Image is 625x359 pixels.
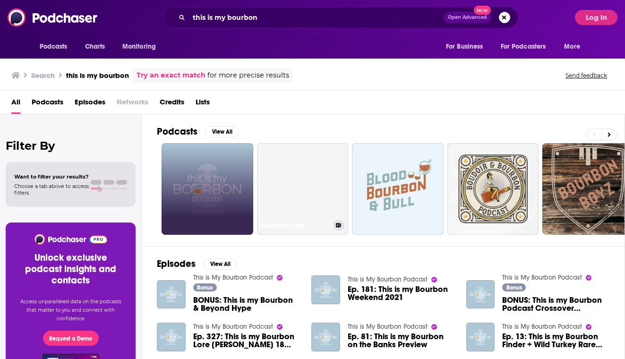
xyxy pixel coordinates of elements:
[257,143,349,235] a: BourbonLiving
[348,333,455,349] a: Ep. 81: This is my Bourbon on the Banks Preview
[557,38,592,56] button: open menu
[193,296,300,312] a: BONUS: This is my Bourbon & Beyond Hype
[196,94,210,114] a: Lists
[17,252,124,286] h3: Unlock exclusive podcast insights and contacts
[207,70,289,81] span: for more precise results
[501,40,546,53] span: For Podcasters
[6,139,136,153] h2: Filter By
[157,126,197,137] h2: Podcasts
[444,12,491,23] button: Open AdvancedNew
[197,285,213,291] span: Bonus
[348,323,428,331] a: This is My Bourbon Podcast
[495,38,560,56] button: open menu
[157,258,237,270] a: EpisodesView All
[75,94,105,114] a: Episodes
[205,126,239,137] button: View All
[160,94,184,114] a: Credits
[189,10,444,25] input: Search podcasts, credits, & more...
[137,70,205,81] a: Try an exact match
[575,10,617,25] button: Log In
[11,94,20,114] a: All
[348,275,428,283] a: This is My Bourbon Podcast
[446,40,483,53] span: For Business
[563,71,610,79] button: Send feedback
[157,258,196,270] h2: Episodes
[122,40,156,53] span: Monitoring
[17,298,124,323] p: Access unparalleled data on the podcasts that matter to you and connect with confidence.
[502,296,609,312] a: BONUS: This is my Bourbon Podcast Crossover w/Bourbon Boyz, Pt.1
[193,274,273,282] a: This is My Bourbon Podcast
[466,280,495,309] img: BONUS: This is my Bourbon Podcast Crossover w/Bourbon Boyz, Pt.1
[203,258,237,270] button: View All
[66,71,129,80] h3: this is my bourbon
[33,38,80,56] button: open menu
[32,94,63,114] a: Podcasts
[157,126,239,137] a: PodcastsView All
[502,333,609,349] a: Ep. 13: This is my Bourbon Finder + Wild Turkey Rare Breed Verticle
[117,94,148,114] span: Networks
[85,40,105,53] span: Charts
[448,15,487,20] span: Open Advanced
[31,71,55,80] h3: Search
[34,234,108,245] img: Podchaser - Follow, Share and Rate Podcasts
[439,38,495,56] button: open menu
[14,173,89,180] span: Want to filter your results?
[157,323,186,351] img: Ep. 327: This is my Bourbon Lore Ben Holladay 18 Barrel Blend Bourbon Review
[193,323,273,331] a: This is My Bourbon Podcast
[261,222,329,230] h3: BourbonLiving
[311,275,340,304] img: Ep. 181: This is my Bourbon Weekend 2021
[502,323,582,331] a: This is My Bourbon Podcast
[163,7,518,28] div: Search podcasts, credits, & more...
[311,323,340,351] img: Ep. 81: This is my Bourbon on the Banks Preview
[40,40,68,53] span: Podcasts
[157,280,186,309] img: BONUS: This is my Bourbon & Beyond Hype
[502,274,582,282] a: This is My Bourbon Podcast
[43,331,99,346] button: Request a Demo
[116,38,168,56] button: open menu
[564,40,580,53] span: More
[474,6,491,15] span: New
[193,333,300,349] a: Ep. 327: This is my Bourbon Lore Ben Holladay 18 Barrel Blend Bourbon Review
[14,183,89,196] span: Choose a tab above to access filters.
[79,38,111,56] a: Charts
[466,323,495,351] img: Ep. 13: This is my Bourbon Finder + Wild Turkey Rare Breed Verticle
[8,9,98,26] img: Podchaser - Follow, Share and Rate Podcasts
[348,285,455,301] a: Ep. 181: This is my Bourbon Weekend 2021
[193,333,300,349] span: Ep. 327: This is my Bourbon Lore [PERSON_NAME] 18 Barrel Blend Bourbon Review
[506,285,522,291] span: Bonus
